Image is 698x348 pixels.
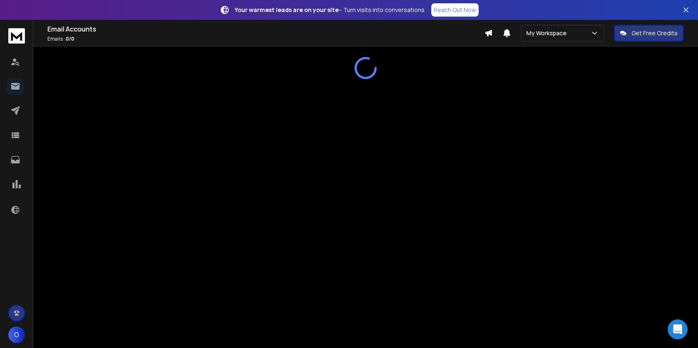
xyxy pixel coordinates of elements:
[8,326,25,343] button: O
[526,29,570,37] p: My Workspace
[47,36,484,42] p: Emails :
[434,6,476,14] p: Reach Out Now
[47,24,484,34] h1: Email Accounts
[668,319,688,339] div: Open Intercom Messenger
[235,6,425,14] p: – Turn visits into conversations
[235,6,339,14] strong: Your warmest leads are on your site
[8,28,25,44] img: logo
[431,3,479,17] a: Reach Out Now
[632,29,678,37] p: Get Free Credits
[66,35,74,42] span: 0 / 0
[614,25,683,41] button: Get Free Credits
